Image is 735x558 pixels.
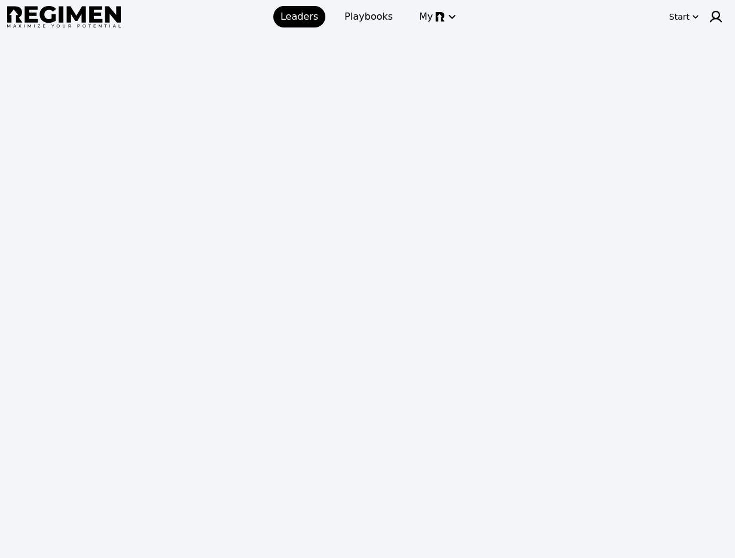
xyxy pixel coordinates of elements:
[337,6,400,27] a: Playbooks
[344,10,393,24] span: Playbooks
[709,10,723,24] img: user icon
[7,6,121,28] img: Regimen logo
[419,10,433,24] span: My
[412,6,462,27] button: My
[669,11,690,23] div: Start
[667,7,702,26] button: Start
[273,6,325,27] a: Leaders
[280,10,318,24] span: Leaders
